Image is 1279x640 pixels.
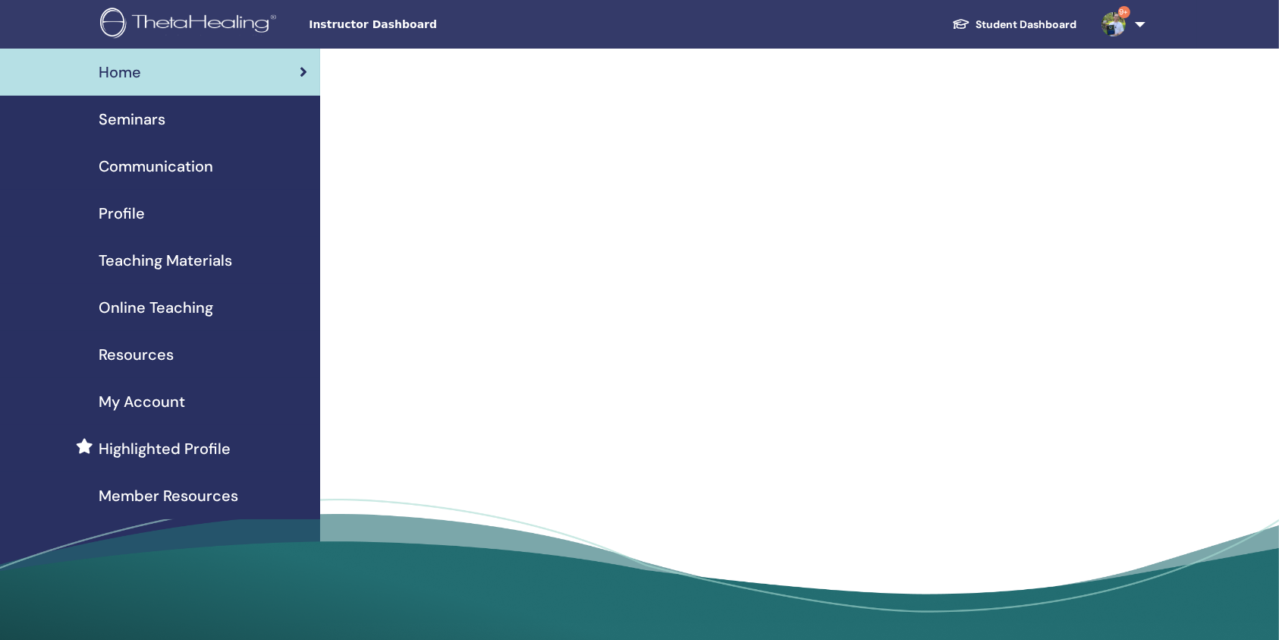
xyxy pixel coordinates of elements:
[99,61,141,84] span: Home
[99,155,213,178] span: Communication
[99,296,213,319] span: Online Teaching
[100,8,281,42] img: logo.png
[99,108,165,131] span: Seminars
[99,484,238,507] span: Member Resources
[940,11,1089,39] a: Student Dashboard
[99,202,145,225] span: Profile
[952,17,970,30] img: graduation-cap-white.svg
[99,390,185,413] span: My Account
[99,249,232,272] span: Teaching Materials
[99,437,231,460] span: Highlighted Profile
[99,343,174,366] span: Resources
[309,17,536,33] span: Instructor Dashboard
[1101,12,1126,36] img: default.jpg
[1118,6,1130,18] span: 9+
